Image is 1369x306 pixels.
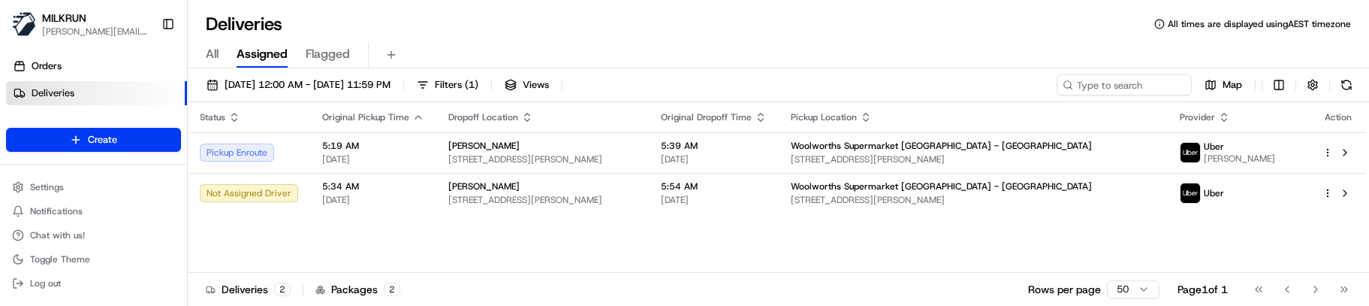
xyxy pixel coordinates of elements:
[6,225,181,246] button: Chat with us!
[1178,282,1228,297] div: Page 1 of 1
[661,153,767,165] span: [DATE]
[410,74,485,95] button: Filters(1)
[791,194,1156,206] span: [STREET_ADDRESS][PERSON_NAME]
[225,78,390,92] span: [DATE] 12:00 AM - [DATE] 11:59 PM
[6,249,181,270] button: Toggle Theme
[661,194,767,206] span: [DATE]
[32,59,62,73] span: Orders
[1204,187,1224,199] span: Uber
[30,229,85,241] span: Chat with us!
[322,153,424,165] span: [DATE]
[661,180,767,192] span: 5:54 AM
[32,114,73,127] span: Providers
[237,45,288,63] span: Assigned
[661,140,767,152] span: 5:39 AM
[6,177,181,198] button: Settings
[6,6,155,42] button: MILKRUNMILKRUN[PERSON_NAME][EMAIL_ADDRESS][DOMAIN_NAME]
[791,180,1092,192] span: Woolworths Supermarket [GEOGRAPHIC_DATA] - [GEOGRAPHIC_DATA]
[1028,282,1101,297] p: Rows per page
[791,153,1156,165] span: [STREET_ADDRESS][PERSON_NAME]
[1322,111,1354,123] div: Action
[30,277,61,289] span: Log out
[448,153,637,165] span: [STREET_ADDRESS][PERSON_NAME]
[448,194,637,206] span: [STREET_ADDRESS][PERSON_NAME]
[274,283,291,296] div: 2
[42,11,86,26] button: MILKRUN
[206,12,282,36] h1: Deliveries
[6,273,181,294] button: Log out
[661,111,752,123] span: Original Dropoff Time
[1180,111,1215,123] span: Provider
[1168,18,1351,30] span: All times are displayed using AEST timezone
[498,74,556,95] button: Views
[322,140,424,152] span: 5:19 AM
[322,180,424,192] span: 5:34 AM
[1198,74,1249,95] button: Map
[523,78,549,92] span: Views
[306,45,350,63] span: Flagged
[42,26,149,38] button: [PERSON_NAME][EMAIL_ADDRESS][DOMAIN_NAME]
[88,133,117,147] span: Create
[1336,74,1357,95] button: Refresh
[448,180,520,192] span: [PERSON_NAME]
[6,54,187,78] a: Orders
[1057,74,1192,95] input: Type to search
[1181,143,1200,162] img: uber-new-logo.jpeg
[206,282,291,297] div: Deliveries
[1223,78,1242,92] span: Map
[1204,153,1275,165] span: [PERSON_NAME]
[448,111,518,123] span: Dropoff Location
[1204,141,1224,153] span: Uber
[322,194,424,206] span: [DATE]
[200,111,225,123] span: Status
[791,111,857,123] span: Pickup Location
[448,140,520,152] span: [PERSON_NAME]
[315,282,400,297] div: Packages
[206,45,219,63] span: All
[384,283,400,296] div: 2
[30,253,90,265] span: Toggle Theme
[6,81,187,105] a: Deliveries
[6,201,181,222] button: Notifications
[12,12,36,36] img: MILKRUN
[30,205,83,217] span: Notifications
[1181,183,1200,203] img: uber-new-logo.jpeg
[435,78,478,92] span: Filters
[791,140,1092,152] span: Woolworths Supermarket [GEOGRAPHIC_DATA] - [GEOGRAPHIC_DATA]
[6,108,187,132] a: Providers
[32,86,74,100] span: Deliveries
[6,128,181,152] button: Create
[465,78,478,92] span: ( 1 )
[30,181,64,193] span: Settings
[200,74,397,95] button: [DATE] 12:00 AM - [DATE] 11:59 PM
[322,111,409,123] span: Original Pickup Time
